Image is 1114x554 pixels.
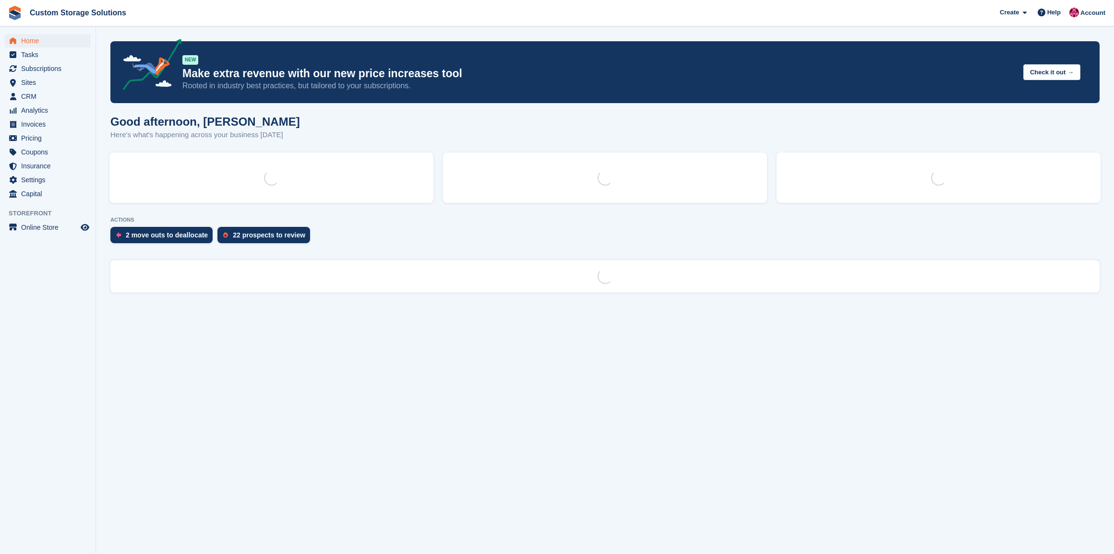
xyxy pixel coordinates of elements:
a: menu [5,145,91,159]
a: Custom Storage Solutions [26,5,130,21]
img: Jack Alexander [1069,8,1079,17]
span: Subscriptions [21,62,79,75]
div: 22 prospects to review [233,231,305,239]
a: menu [5,173,91,187]
div: 2 move outs to deallocate [126,231,208,239]
a: menu [5,187,91,200]
span: Coupons [21,145,79,159]
a: menu [5,159,91,173]
img: price-adjustments-announcement-icon-8257ccfd72463d97f412b2fc003d46551f7dbcb40ab6d574587a9cd5c0d94... [115,39,182,94]
span: Invoices [21,118,79,131]
a: menu [5,131,91,145]
a: menu [5,104,91,117]
span: Pricing [21,131,79,145]
div: NEW [182,55,198,65]
span: Help [1047,8,1061,17]
span: Settings [21,173,79,187]
a: menu [5,62,91,75]
p: Rooted in industry best practices, but tailored to your subscriptions. [182,81,1016,91]
a: menu [5,221,91,234]
a: menu [5,34,91,47]
a: menu [5,76,91,89]
span: Insurance [21,159,79,173]
span: Home [21,34,79,47]
span: CRM [21,90,79,103]
a: Preview store [79,222,91,233]
span: Tasks [21,48,79,61]
a: 2 move outs to deallocate [110,227,217,248]
span: Sites [21,76,79,89]
a: menu [5,118,91,131]
span: Create [1000,8,1019,17]
button: Check it out → [1023,64,1080,80]
a: menu [5,48,91,61]
span: Capital [21,187,79,200]
a: 22 prospects to review [217,227,315,248]
span: Online Store [21,221,79,234]
span: Analytics [21,104,79,117]
p: Make extra revenue with our new price increases tool [182,67,1016,81]
span: Account [1080,8,1105,18]
p: ACTIONS [110,217,1100,223]
img: move_outs_to_deallocate_icon-f764333ba52eb49d3ac5e1228854f67142a1ed5810a6f6cc68b1a99e826820c5.svg [116,232,121,238]
a: menu [5,90,91,103]
img: stora-icon-8386f47178a22dfd0bd8f6a31ec36ba5ce8667c1dd55bd0f319d3a0aa187defe.svg [8,6,22,20]
h1: Good afternoon, [PERSON_NAME] [110,115,300,128]
img: prospect-51fa495bee0391a8d652442698ab0144808aea92771e9ea1ae160a38d050c398.svg [223,232,228,238]
span: Storefront [9,209,96,218]
p: Here's what's happening across your business [DATE] [110,130,300,141]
